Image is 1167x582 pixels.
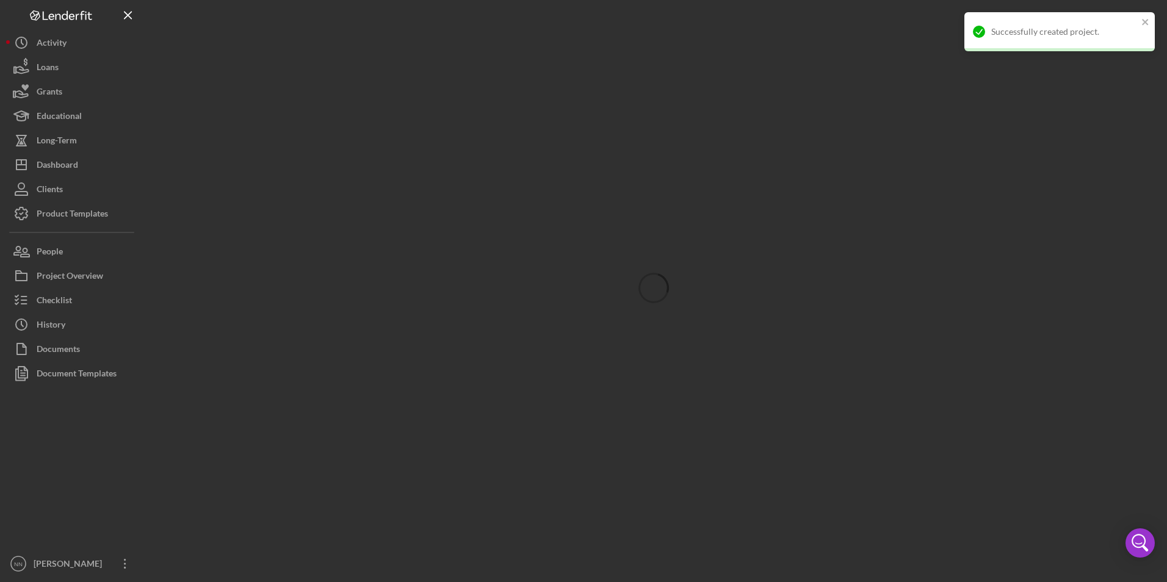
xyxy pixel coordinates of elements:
div: Dashboard [37,153,78,180]
div: Clients [37,177,63,204]
div: Successfully created project. [991,27,1138,37]
button: Educational [6,104,140,128]
button: People [6,239,140,264]
div: Educational [37,104,82,131]
div: Project Overview [37,264,103,291]
button: Product Templates [6,201,140,226]
button: Long-Term [6,128,140,153]
button: Document Templates [6,361,140,386]
div: Long-Term [37,128,77,156]
button: History [6,312,140,337]
div: Product Templates [37,201,108,229]
button: Checklist [6,288,140,312]
button: Documents [6,337,140,361]
button: Grants [6,79,140,104]
button: Dashboard [6,153,140,177]
div: Loans [37,55,59,82]
div: Grants [37,79,62,107]
button: Project Overview [6,264,140,288]
button: NN[PERSON_NAME] [6,551,140,576]
text: NN [14,561,23,567]
div: Activity [37,31,67,58]
button: Loans [6,55,140,79]
div: History [37,312,65,340]
button: close [1141,17,1150,29]
div: Document Templates [37,361,117,389]
div: Checklist [37,288,72,315]
div: [PERSON_NAME] [31,551,110,579]
button: Activity [6,31,140,55]
div: People [37,239,63,267]
div: Documents [37,337,80,364]
div: Open Intercom Messenger [1125,528,1155,558]
button: Clients [6,177,140,201]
